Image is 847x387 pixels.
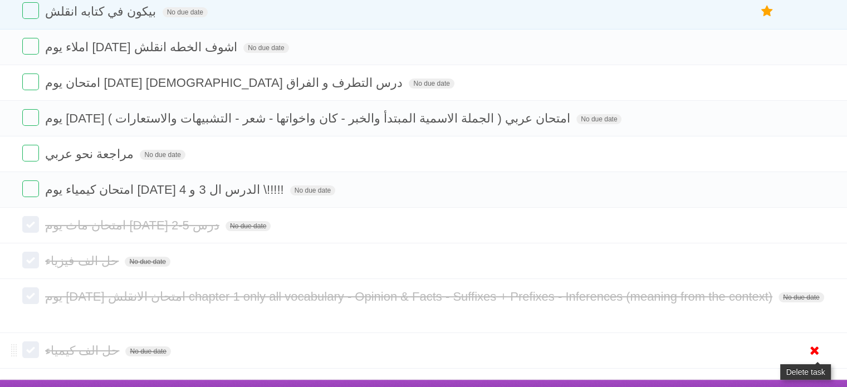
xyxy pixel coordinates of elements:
span: املاء يوم [DATE] اشوف الخطه انقلش [45,40,240,54]
label: Done [22,38,39,55]
span: No due date [125,346,170,356]
span: No due date [290,185,335,195]
span: No due date [163,7,208,17]
label: Done [22,216,39,233]
span: No due date [243,43,288,53]
span: حل الف فيزياء [45,254,121,268]
span: امتحان ماث يوم [DATE] درس 5-2 [45,218,222,232]
span: No due date [226,221,271,231]
label: Done [22,252,39,268]
label: Star task [757,2,778,21]
span: No due date [576,114,621,124]
span: امتحان يوم [DATE] [DEMOGRAPHIC_DATA] درس التطرف و الفراق [45,76,405,90]
span: No due date [125,257,170,267]
span: بيكون في كتابه انقلش [45,4,159,18]
label: Done [22,180,39,197]
span: حل الف كيمياء [45,344,122,357]
span: مراجعة نحو عربي [45,147,136,161]
label: Done [22,2,39,19]
label: Done [22,341,39,358]
span: امتحان كيمياء يوم [DATE] الدرس ال 3 و 4 \!!!!! [45,183,287,197]
span: No due date [779,292,824,302]
label: Done [22,74,39,90]
span: يوم [DATE] امتحان عربي ( الجملة الاسمية المبتدأ والخبر - كان واخواتها - شعر - التشبيهات والاستعار... [45,111,573,125]
span: No due date [409,79,454,89]
label: Done [22,109,39,126]
label: Done [22,287,39,304]
span: يوم [DATE] امتحان الانقلش chapter 1 only all vocabulary - Opinion & Facts - Suffixes + Prefixes -... [45,290,775,303]
span: No due date [140,150,185,160]
label: Done [22,145,39,161]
